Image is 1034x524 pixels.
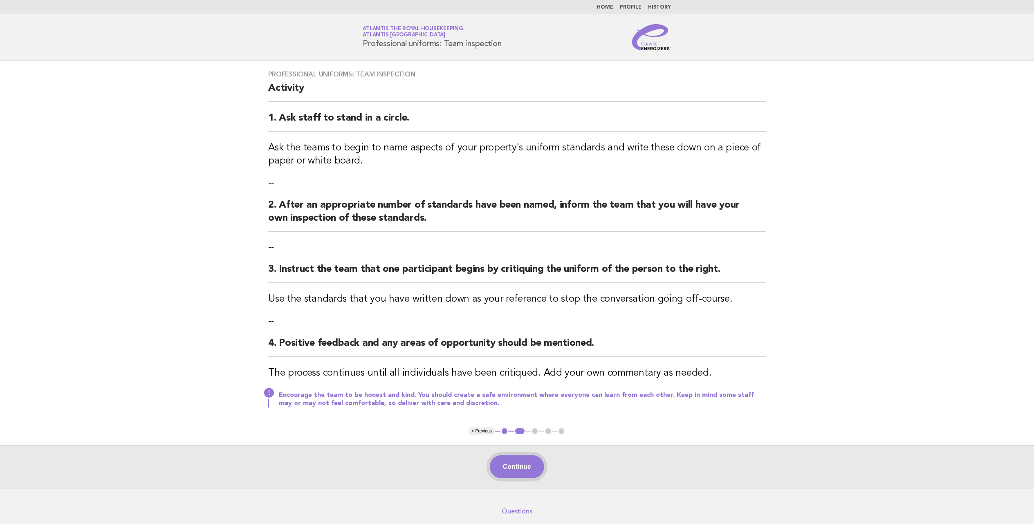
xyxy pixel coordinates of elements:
button: 2 [514,427,526,435]
p: -- [268,242,766,253]
p: -- [268,316,766,327]
h2: 3. Instruct the team that one participant begins by critiquing the uniform of the person to the r... [268,263,766,283]
h3: Professional uniforms: Team inspection [268,70,766,78]
a: Atlantis the Royal HousekeepingAtlantis [GEOGRAPHIC_DATA] [363,26,463,38]
button: < Previous [469,427,495,435]
a: Profile [620,5,642,10]
h2: 2. After an appropriate number of standards have been named, inform the team that you will have y... [268,199,766,232]
h2: Activity [268,82,766,102]
a: Home [597,5,614,10]
a: History [648,5,671,10]
h2: 1. Ask staff to stand in a circle. [268,112,766,132]
h3: Ask the teams to begin to name aspects of your property's uniform standards and write these down ... [268,141,766,168]
img: Service Energizers [632,24,671,50]
h2: 4. Positive feedback and any areas of opportunity should be mentioned. [268,337,766,357]
h3: Use the standards that you have written down as your reference to stop the conversation going off... [268,293,766,306]
button: 1 [500,427,509,435]
p: -- [268,177,766,189]
h3: The process continues until all individuals have been critiqued. Add your own commentary as needed. [268,367,766,380]
a: Questions [502,507,532,515]
p: Encourage the team to be honest and kind. You should create a safe environment where everyone can... [279,391,766,408]
h1: Professional uniforms: Team inspection [363,27,502,48]
button: Continue [490,455,544,478]
span: Atlantis [GEOGRAPHIC_DATA] [363,33,446,38]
